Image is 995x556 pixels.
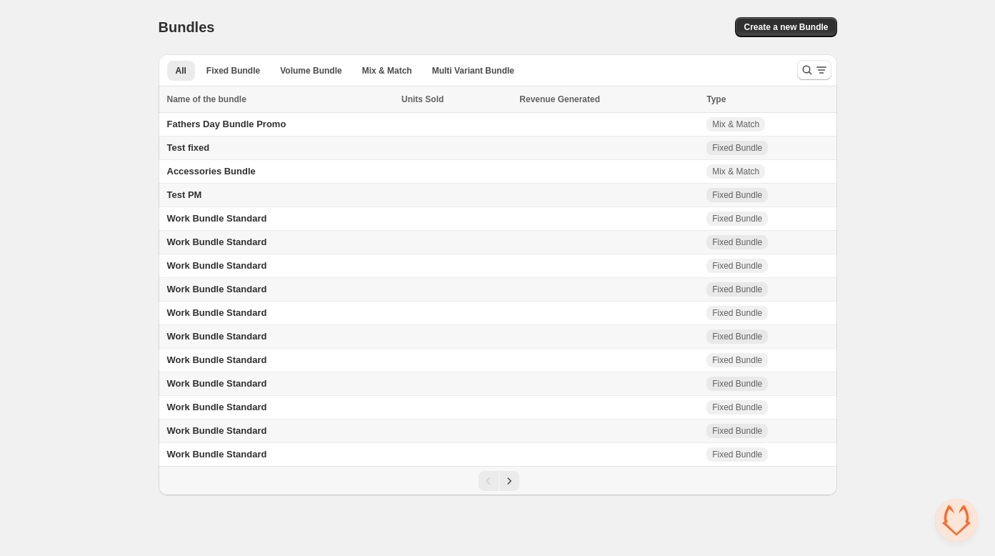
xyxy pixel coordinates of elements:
span: Revenue Generated [519,92,600,106]
span: Fixed Bundle [712,260,762,272]
span: Volume Bundle [280,65,341,76]
span: Create a new Bundle [744,21,828,33]
span: All [176,65,186,76]
span: Work Bundle Standard [167,402,267,412]
span: Work Bundle Standard [167,307,267,318]
span: Fathers Day Bundle Promo [167,119,286,129]
button: Next [499,471,519,491]
span: Test PM [167,189,202,200]
span: Work Bundle Standard [167,237,267,247]
span: Fixed Bundle [712,425,762,437]
span: Work Bundle Standard [167,354,267,365]
span: Fixed Bundle [712,378,762,389]
span: Work Bundle Standard [167,284,267,294]
span: Accessories Bundle [167,166,256,177]
span: Fixed Bundle [712,402,762,413]
span: Work Bundle Standard [167,378,267,389]
span: Work Bundle Standard [167,449,267,460]
span: Fixed Bundle [712,213,762,224]
span: Multi Variant Bundle [432,65,514,76]
h1: Bundles [159,19,215,36]
button: Revenue Generated [519,92,614,106]
span: Fixed Bundle [206,65,260,76]
button: Search and filter results [797,60,831,80]
span: Work Bundle Standard [167,260,267,271]
span: Fixed Bundle [712,284,762,295]
span: Fixed Bundle [712,237,762,248]
span: Fixed Bundle [712,189,762,201]
div: Name of the bundle [167,92,394,106]
span: Fixed Bundle [712,331,762,342]
span: Work Bundle Standard [167,425,267,436]
span: Fixed Bundle [712,307,762,319]
nav: Pagination [159,466,837,495]
div: Open chat [935,499,978,542]
span: Test fixed [167,142,210,153]
span: Work Bundle Standard [167,331,267,342]
span: Fixed Bundle [712,449,762,460]
span: Mix & Match [362,65,412,76]
span: Mix & Match [712,119,759,130]
span: Work Bundle Standard [167,213,267,224]
button: Units Sold [401,92,458,106]
span: Fixed Bundle [712,142,762,154]
span: Mix & Match [712,166,759,177]
button: Create a new Bundle [735,17,836,37]
div: Type [706,92,828,106]
span: Fixed Bundle [712,354,762,366]
span: Units Sold [401,92,444,106]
